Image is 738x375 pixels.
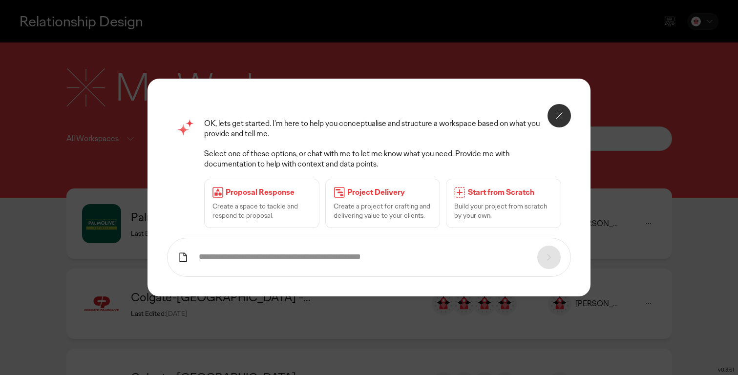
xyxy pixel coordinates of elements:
p: Create a project for crafting and delivering value to your clients. [334,202,432,219]
p: Proposal Response [226,187,311,198]
p: Project Delivery [347,187,432,198]
p: Select one of these options, or chat with me to let me know what you need. Provide me with docume... [204,149,561,169]
p: OK, lets get started. I’m here to help you conceptualise and structure a workspace based on what ... [204,119,561,139]
p: Build your project from scratch by your own. [454,202,553,219]
p: Create a space to tackle and respond to proposal. [212,202,311,219]
p: Start from Scratch [468,187,553,198]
